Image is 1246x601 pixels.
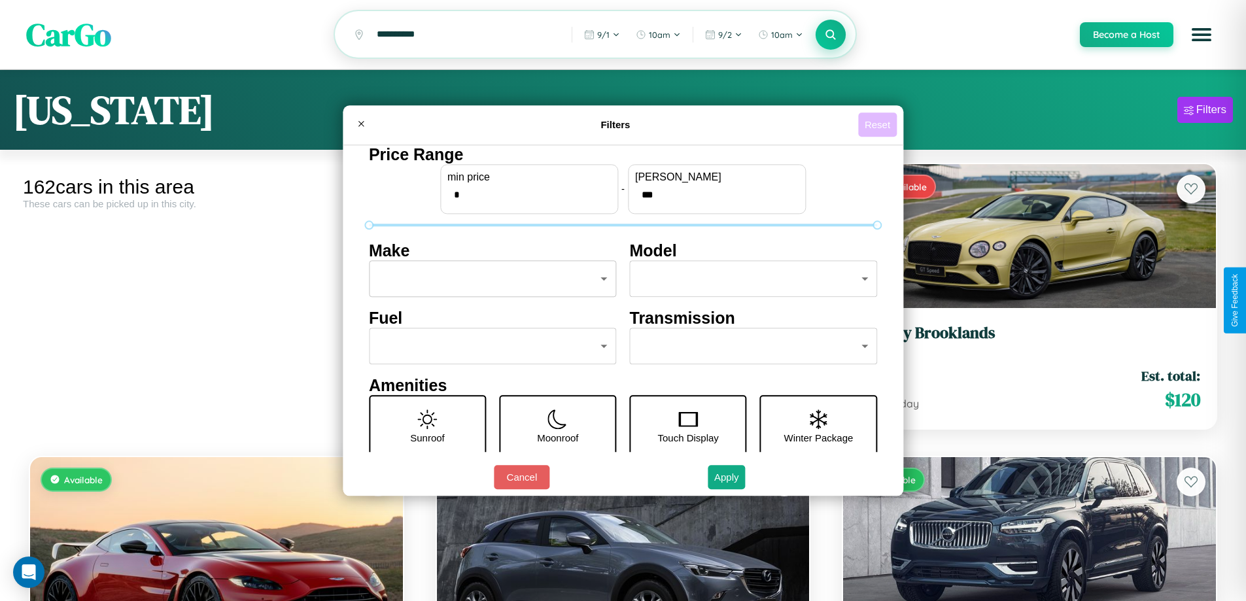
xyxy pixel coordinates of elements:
[447,171,611,183] label: min price
[369,145,877,164] h4: Price Range
[373,119,858,130] h4: Filters
[630,309,878,328] h4: Transmission
[369,241,617,260] h4: Make
[621,180,625,197] p: -
[859,324,1200,356] a: Bentley Brooklands2021
[718,29,732,40] span: 9 / 2
[369,376,877,395] h4: Amenities
[891,397,919,410] span: / day
[23,176,410,198] div: 162 cars in this area
[629,24,687,45] button: 10am
[649,29,670,40] span: 10am
[578,24,627,45] button: 9/1
[369,309,617,328] h4: Fuel
[13,557,44,588] div: Open Intercom Messenger
[1183,16,1220,53] button: Open menu
[1196,103,1226,116] div: Filters
[26,13,111,56] span: CarGo
[630,241,878,260] h4: Model
[708,465,746,489] button: Apply
[699,24,749,45] button: 9/2
[494,465,549,489] button: Cancel
[635,171,799,183] label: [PERSON_NAME]
[771,29,793,40] span: 10am
[1141,366,1200,385] span: Est. total:
[13,83,215,137] h1: [US_STATE]
[1080,22,1173,47] button: Become a Host
[1165,386,1200,413] span: $ 120
[1177,97,1233,123] button: Filters
[64,474,103,485] span: Available
[657,429,718,447] p: Touch Display
[597,29,610,40] span: 9 / 1
[1230,274,1239,327] div: Give Feedback
[784,429,854,447] p: Winter Package
[410,429,445,447] p: Sunroof
[752,24,810,45] button: 10am
[23,198,410,209] div: These cars can be picked up in this city.
[858,112,897,137] button: Reset
[859,324,1200,343] h3: Bentley Brooklands
[537,429,578,447] p: Moonroof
